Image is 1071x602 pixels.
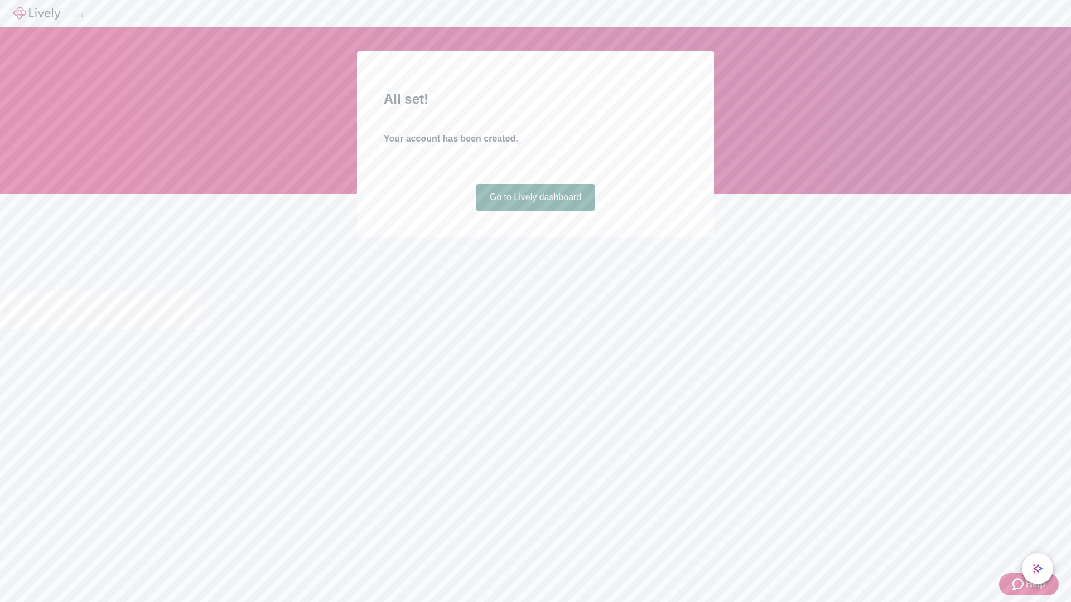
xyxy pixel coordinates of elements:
[74,14,83,17] button: Log out
[384,132,687,145] h4: Your account has been created.
[1032,563,1043,574] svg: Lively AI Assistant
[1026,577,1045,591] span: Help
[999,573,1059,595] button: Zendesk support iconHelp
[1022,553,1053,584] button: chat
[13,7,60,20] img: Lively
[1012,577,1026,591] svg: Zendesk support icon
[476,184,595,211] a: Go to Lively dashboard
[384,89,687,109] h2: All set!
